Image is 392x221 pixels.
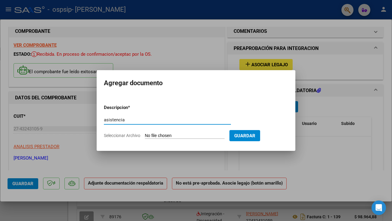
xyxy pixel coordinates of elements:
span: Guardar [234,133,255,139]
span: Seleccionar Archivo [104,133,140,138]
h2: Agregar documento [104,77,288,89]
p: Descripcion [104,104,159,111]
div: Open Intercom Messenger [372,201,386,215]
button: Guardar [229,130,260,141]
